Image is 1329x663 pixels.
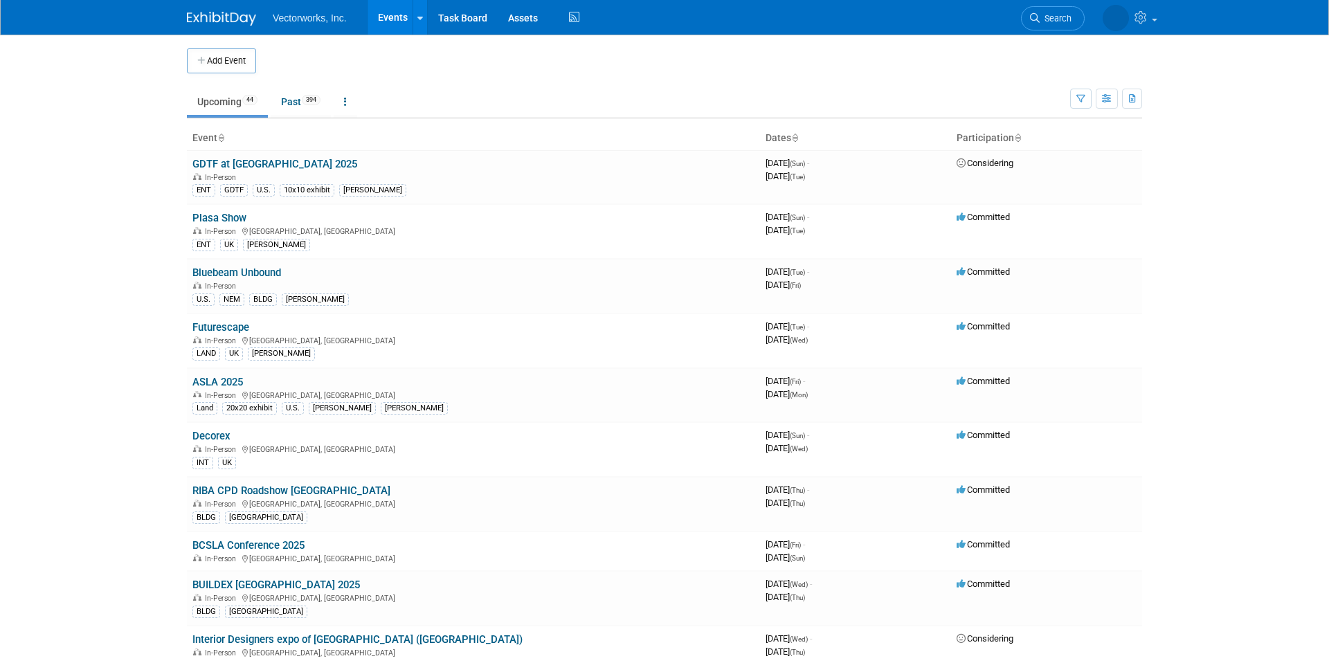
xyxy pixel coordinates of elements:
[192,498,754,509] div: [GEOGRAPHIC_DATA], [GEOGRAPHIC_DATA]
[187,127,760,150] th: Event
[192,430,230,442] a: Decorex
[766,225,805,235] span: [DATE]
[766,376,805,386] span: [DATE]
[243,239,310,251] div: [PERSON_NAME]
[807,321,809,331] span: -
[217,132,224,143] a: Sort by Event Name
[957,321,1010,331] span: Committed
[192,484,390,497] a: RIBA CPD Roadshow [GEOGRAPHIC_DATA]
[957,633,1013,644] span: Considering
[192,539,305,552] a: BCSLA Conference 2025
[790,336,808,344] span: (Wed)
[192,266,281,279] a: Bluebeam Unbound
[192,376,243,388] a: ASLA 2025
[205,336,240,345] span: In-Person
[957,539,1010,550] span: Committed
[193,336,201,343] img: In-Person Event
[790,432,805,439] span: (Sun)
[807,430,809,440] span: -
[1014,132,1021,143] a: Sort by Participation Type
[205,173,240,182] span: In-Person
[192,457,213,469] div: INT
[205,648,240,657] span: In-Person
[192,606,220,618] div: BLDG
[1040,13,1072,24] span: Search
[192,579,360,591] a: BUILDEX [GEOGRAPHIC_DATA] 2025
[951,127,1142,150] th: Participation
[280,184,334,197] div: 10x10 exhibit
[193,594,201,601] img: In-Person Event
[957,212,1010,222] span: Committed
[790,269,805,276] span: (Tue)
[282,402,304,415] div: U.S.
[187,12,256,26] img: ExhibitDay
[192,225,754,236] div: [GEOGRAPHIC_DATA], [GEOGRAPHIC_DATA]
[273,12,347,24] span: Vectorworks, Inc.
[193,500,201,507] img: In-Person Event
[790,648,805,656] span: (Thu)
[187,89,268,115] a: Upcoming44
[766,633,812,644] span: [DATE]
[192,334,754,345] div: [GEOGRAPHIC_DATA], [GEOGRAPHIC_DATA]
[766,171,805,181] span: [DATE]
[766,321,809,331] span: [DATE]
[957,158,1013,168] span: Considering
[766,334,808,345] span: [DATE]
[766,266,809,277] span: [DATE]
[192,402,217,415] div: Land
[790,487,805,494] span: (Thu)
[791,132,798,143] a: Sort by Start Date
[193,648,201,655] img: In-Person Event
[957,579,1010,589] span: Committed
[790,594,805,601] span: (Thu)
[192,212,246,224] a: Plasa Show
[760,127,951,150] th: Dates
[192,443,754,454] div: [GEOGRAPHIC_DATA], [GEOGRAPHIC_DATA]
[790,282,801,289] span: (Fri)
[192,239,215,251] div: ENT
[957,430,1010,440] span: Committed
[810,579,812,589] span: -
[766,539,805,550] span: [DATE]
[205,500,240,509] span: In-Person
[766,212,809,222] span: [DATE]
[192,389,754,400] div: [GEOGRAPHIC_DATA], [GEOGRAPHIC_DATA]
[1103,5,1129,31] img: Tania Arabian
[219,293,244,306] div: NEM
[192,511,220,524] div: BLDG
[790,378,801,385] span: (Fri)
[790,227,805,235] span: (Tue)
[222,402,277,415] div: 20x20 exhibit
[205,554,240,563] span: In-Person
[225,606,307,618] div: [GEOGRAPHIC_DATA]
[807,158,809,168] span: -
[790,445,808,453] span: (Wed)
[790,173,805,181] span: (Tue)
[790,554,805,562] span: (Sun)
[193,227,201,234] img: In-Person Event
[249,293,277,306] div: BLDG
[803,376,805,386] span: -
[192,158,357,170] a: GDTF at [GEOGRAPHIC_DATA] 2025
[193,445,201,452] img: In-Person Event
[192,321,249,334] a: Futurescape
[790,500,805,507] span: (Thu)
[205,445,240,454] span: In-Person
[248,347,315,360] div: [PERSON_NAME]
[282,293,349,306] div: [PERSON_NAME]
[790,323,805,331] span: (Tue)
[766,498,805,508] span: [DATE]
[192,592,754,603] div: [GEOGRAPHIC_DATA], [GEOGRAPHIC_DATA]
[807,484,809,495] span: -
[766,646,805,657] span: [DATE]
[766,552,805,563] span: [DATE]
[957,376,1010,386] span: Committed
[766,443,808,453] span: [DATE]
[225,511,307,524] div: [GEOGRAPHIC_DATA]
[957,484,1010,495] span: Committed
[790,214,805,221] span: (Sun)
[302,95,320,105] span: 394
[790,581,808,588] span: (Wed)
[187,48,256,73] button: Add Event
[205,391,240,400] span: In-Person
